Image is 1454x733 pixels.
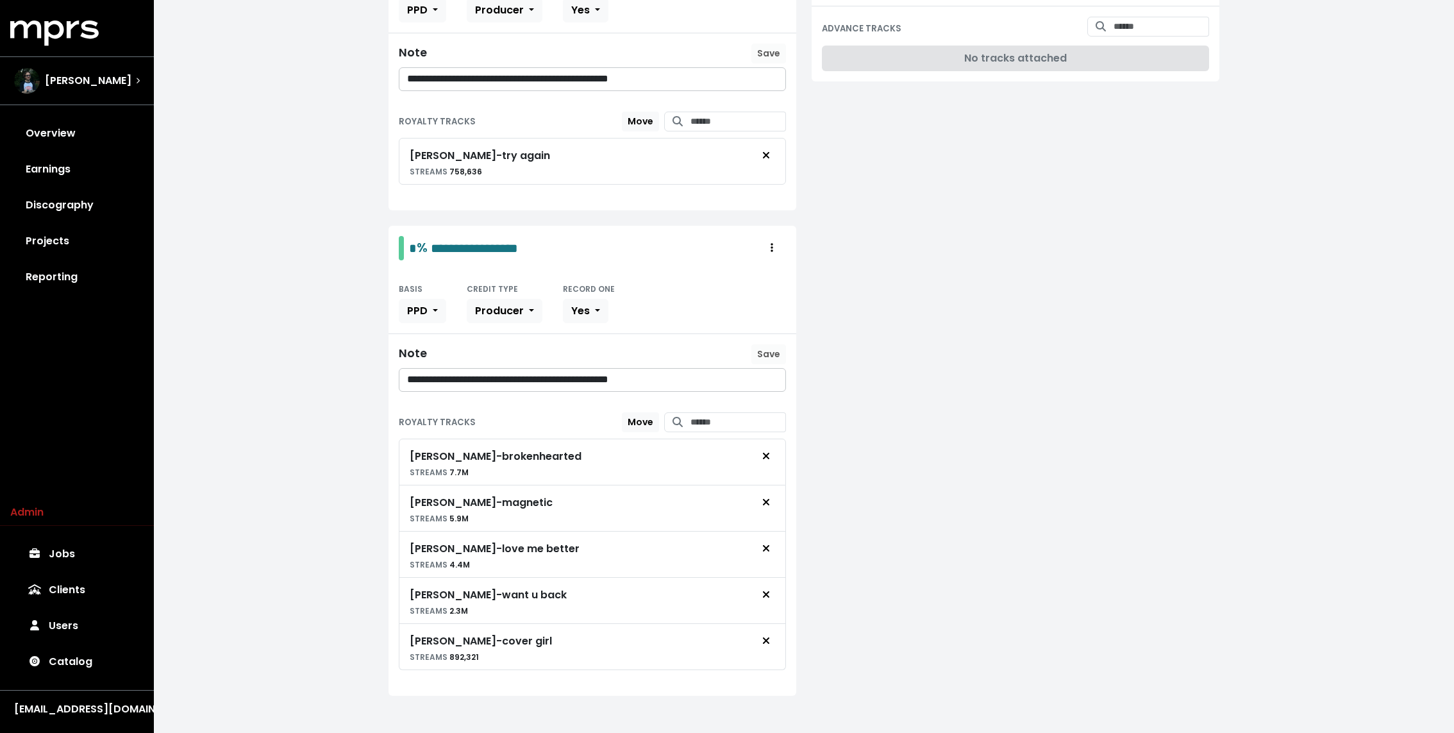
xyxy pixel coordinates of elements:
[431,242,518,255] span: Edit value
[410,166,447,177] span: STREAMS
[417,239,428,257] span: %
[410,652,479,662] small: 892,321
[399,283,422,294] small: BASIS
[410,449,581,464] div: [PERSON_NAME] - brokenhearted
[752,537,780,561] button: Remove royalty target
[10,572,144,608] a: Clients
[14,68,40,94] img: The selected account / producer
[410,605,468,616] small: 2.3M
[467,299,542,323] button: Producer
[399,416,476,428] small: ROYALTY TRACKS
[822,22,901,35] small: ADVANCE TRACKS
[475,3,524,17] span: Producer
[690,412,786,432] input: Search for tracks by title and link them to this royalty
[10,536,144,572] a: Jobs
[690,112,786,131] input: Search for tracks by title and link them to this royalty
[758,236,786,260] button: Royalty administration options
[10,187,144,223] a: Discography
[10,25,99,40] a: mprs logo
[399,347,427,360] div: Note
[410,513,469,524] small: 5.9M
[628,115,653,128] span: Move
[409,242,417,255] span: Edit value
[410,148,550,164] div: [PERSON_NAME] - try again
[10,701,144,718] button: [EMAIL_ADDRESS][DOMAIN_NAME]
[410,513,447,524] span: STREAMS
[563,283,615,294] small: RECORD ONE
[410,559,470,570] small: 4.4M
[410,541,580,557] div: [PERSON_NAME] - love me better
[571,303,590,318] span: Yes
[407,3,428,17] span: PPD
[410,605,447,616] span: STREAMS
[752,629,780,653] button: Remove royalty target
[628,416,653,428] span: Move
[752,444,780,469] button: Remove royalty target
[752,144,780,168] button: Remove royalty target
[410,166,482,177] small: 758,636
[10,151,144,187] a: Earnings
[410,587,567,603] div: [PERSON_NAME] - want u back
[10,223,144,259] a: Projects
[752,583,780,607] button: Remove royalty target
[752,491,780,515] button: Remove royalty target
[10,259,144,295] a: Reporting
[1114,17,1209,37] input: Search for tracks by title and link them to this advance
[410,559,447,570] span: STREAMS
[475,303,524,318] span: Producer
[467,283,518,294] small: CREDIT TYPE
[14,702,140,717] div: [EMAIL_ADDRESS][DOMAIN_NAME]
[10,608,144,644] a: Users
[822,46,1209,71] div: No tracks attached
[410,467,469,478] small: 7.7M
[399,115,476,128] small: ROYALTY TRACKS
[407,303,428,318] span: PPD
[399,46,427,60] div: Note
[410,495,553,510] div: [PERSON_NAME] - magnetic
[399,299,446,323] button: PPD
[10,644,144,680] a: Catalog
[410,467,447,478] span: STREAMS
[571,3,590,17] span: Yes
[622,112,659,131] button: Move
[622,412,659,432] button: Move
[45,73,131,88] span: [PERSON_NAME]
[410,652,447,662] span: STREAMS
[10,115,144,151] a: Overview
[563,299,608,323] button: Yes
[410,634,552,649] div: [PERSON_NAME] - cover girl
